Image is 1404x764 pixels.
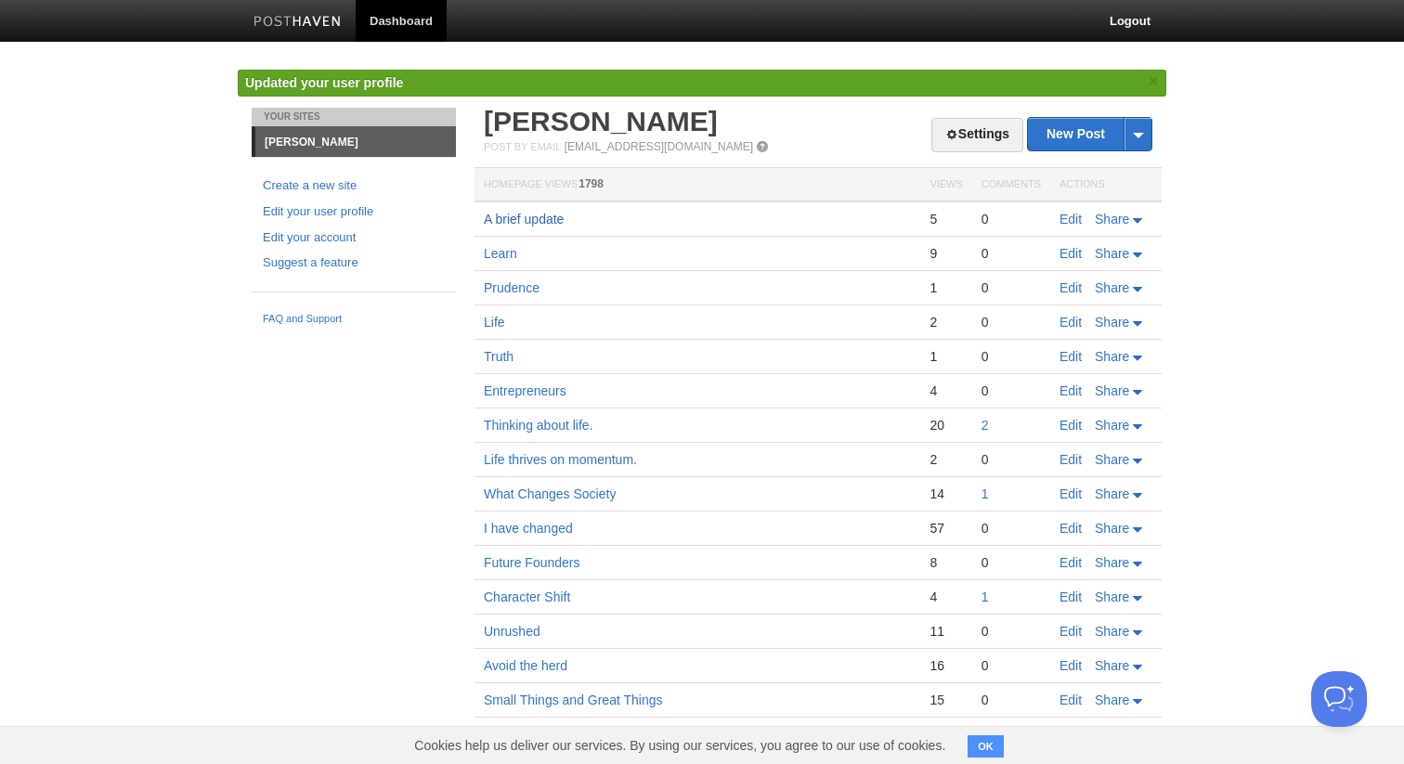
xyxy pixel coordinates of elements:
div: 0 [981,554,1041,571]
button: OK [968,735,1004,758]
a: Edit [1059,315,1082,330]
div: 0 [981,520,1041,537]
span: Share [1095,486,1129,501]
div: 20 [929,417,962,434]
a: Truth [484,349,513,364]
div: 0 [981,382,1041,399]
a: Entrepreneurs [484,383,566,398]
a: Unrushed [484,624,540,639]
div: 0 [981,657,1041,674]
a: [EMAIL_ADDRESS][DOMAIN_NAME] [565,140,753,153]
a: Edit [1059,693,1082,707]
a: Life thrives on momentum. [484,452,637,467]
div: 4 [929,589,962,605]
div: 0 [981,451,1041,468]
span: Share [1095,212,1129,227]
a: Edit your user profile [263,202,445,222]
div: 0 [981,314,1041,330]
a: Settings [931,118,1023,152]
a: Avoid the herd [484,658,567,673]
span: Share [1095,521,1129,536]
a: New Post [1028,118,1151,150]
div: 2 [929,451,962,468]
a: Prudence [484,280,539,295]
a: Life [484,315,505,330]
iframe: Help Scout Beacon - Open [1311,671,1367,727]
span: Share [1095,555,1129,570]
a: Edit [1059,383,1082,398]
div: 5 [929,211,962,227]
a: Create a new site [263,176,445,196]
a: × [1145,70,1162,93]
a: Suggest a feature [263,253,445,273]
span: Post by Email [484,141,561,152]
th: Actions [1050,168,1162,202]
a: Character Shift [484,589,570,604]
a: 1 [981,589,989,604]
div: 0 [981,623,1041,640]
a: Edit [1059,349,1082,364]
span: Cookies help us deliver our services. By using our services, you agree to our use of cookies. [396,727,964,764]
a: A brief update [484,212,564,227]
a: Edit [1059,624,1082,639]
div: 11 [929,623,962,640]
th: Views [920,168,971,202]
span: Share [1095,589,1129,604]
span: 1798 [578,177,604,190]
a: Edit [1059,280,1082,295]
th: Homepage Views [474,168,920,202]
span: Share [1095,315,1129,330]
a: [PERSON_NAME] [255,127,456,157]
div: 0 [981,348,1041,365]
div: 57 [929,520,962,537]
a: Edit [1059,246,1082,261]
div: 1 [929,279,962,296]
span: Share [1095,658,1129,673]
a: Edit [1059,589,1082,604]
a: Learn [484,246,517,261]
a: Edit your account [263,228,445,248]
a: [PERSON_NAME] [484,106,718,136]
li: Your Sites [252,108,456,126]
div: 9 [929,245,962,262]
a: Edit [1059,418,1082,433]
a: FAQ and Support [263,311,445,328]
span: Share [1095,280,1129,295]
div: 14 [929,486,962,502]
a: 2 [981,418,989,433]
span: Share [1095,624,1129,639]
div: 8 [929,554,962,571]
div: 0 [981,279,1041,296]
span: Share [1095,693,1129,707]
a: Edit [1059,486,1082,501]
div: 16 [929,657,962,674]
div: 4 [929,382,962,399]
a: 1 [981,486,989,501]
a: Edit [1059,521,1082,536]
a: What Changes Society [484,486,616,501]
div: 1 [929,348,962,365]
img: Posthaven-bar [253,16,342,30]
div: 0 [981,692,1041,708]
a: Thinking about life. [484,418,593,433]
a: Edit [1059,555,1082,570]
a: Edit [1059,452,1082,467]
span: Share [1095,383,1129,398]
a: Edit [1059,212,1082,227]
a: Future Founders [484,555,580,570]
a: Small Things and Great Things [484,693,662,707]
a: I have changed [484,521,573,536]
span: Share [1095,349,1129,364]
div: 0 [981,211,1041,227]
a: Edit [1059,658,1082,673]
div: 2 [929,314,962,330]
span: Share [1095,418,1129,433]
div: 0 [981,245,1041,262]
span: Updated your user profile [245,75,403,90]
div: 15 [929,692,962,708]
span: Share [1095,246,1129,261]
th: Comments [972,168,1050,202]
span: Share [1095,452,1129,467]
